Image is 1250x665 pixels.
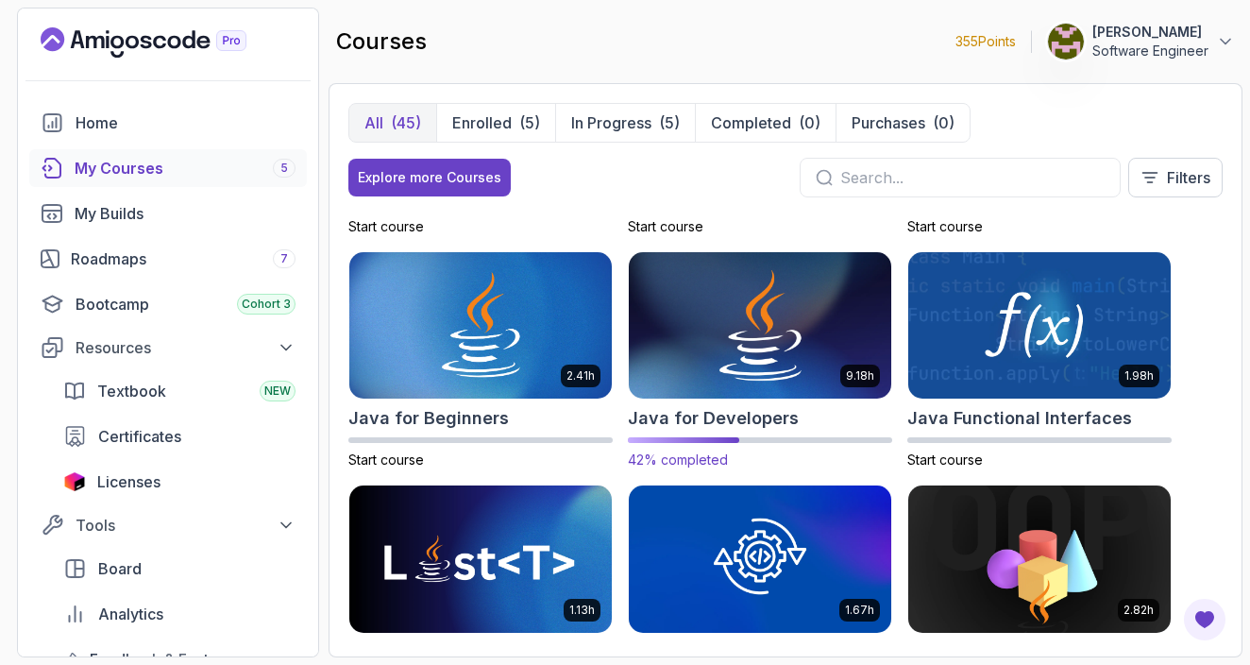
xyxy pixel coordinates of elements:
[63,472,86,491] img: jetbrains icon
[242,297,291,312] span: Cohort 3
[569,603,595,618] p: 1.13h
[1182,597,1227,642] button: Open Feedback Button
[76,111,296,134] div: Home
[622,248,898,402] img: Java for Developers card
[628,405,799,432] h2: Java for Developers
[75,157,296,179] div: My Courses
[555,104,695,142] button: In Progress(5)
[348,405,509,432] h2: Java for Beginners
[836,104,970,142] button: Purchases(0)
[628,251,892,470] a: Java for Developers card9.18hJava for Developers42% completed
[348,159,511,196] button: Explore more Courses
[280,161,288,176] span: 5
[364,111,383,134] p: All
[845,603,874,618] p: 1.67h
[571,111,651,134] p: In Progress
[695,104,836,142] button: Completed(0)
[52,550,307,588] a: board
[452,111,512,134] p: Enrolled
[349,486,612,633] img: Java Generics card
[391,111,421,134] div: (45)
[348,218,424,234] span: Start course
[52,418,307,455] a: certificates
[29,195,307,232] a: builds
[659,111,680,134] div: (5)
[628,452,728,468] span: 42% completed
[1092,42,1208,60] p: Software Engineer
[1123,603,1154,618] p: 2.82h
[264,384,291,399] span: NEW
[907,405,1132,432] h2: Java Functional Interfaces
[98,425,181,448] span: Certificates
[566,368,595,384] p: 2.41h
[933,111,954,134] div: (0)
[1092,23,1208,42] p: [PERSON_NAME]
[846,368,874,384] p: 9.18h
[629,486,891,633] img: Java Integration Testing card
[1048,24,1084,60] img: user profile image
[29,508,307,542] button: Tools
[1047,23,1235,60] button: user profile image[PERSON_NAME]Software Engineer
[336,26,427,57] h2: courses
[852,111,925,134] p: Purchases
[97,470,160,493] span: Licenses
[29,104,307,142] a: home
[97,380,166,402] span: Textbook
[1128,158,1223,197] button: Filters
[711,111,791,134] p: Completed
[71,247,296,270] div: Roadmaps
[52,372,307,410] a: textbook
[955,32,1016,51] p: 355 Points
[907,218,983,234] span: Start course
[628,218,703,234] span: Start course
[348,452,424,468] span: Start course
[29,285,307,323] a: bootcamp
[840,166,1105,189] input: Search...
[75,202,296,225] div: My Builds
[1167,166,1210,189] p: Filters
[41,27,290,58] a: Landing page
[76,293,296,315] div: Bootcamp
[358,168,501,187] div: Explore more Courses
[349,252,612,400] img: Java for Beginners card
[280,251,288,266] span: 7
[908,252,1171,400] img: Java Functional Interfaces card
[519,111,540,134] div: (5)
[98,603,163,625] span: Analytics
[29,240,307,278] a: roadmaps
[907,452,983,468] span: Start course
[29,149,307,187] a: courses
[908,486,1171,633] img: Java Object Oriented Programming card
[799,111,820,134] div: (0)
[52,463,307,501] a: licenses
[52,595,307,633] a: analytics
[436,104,555,142] button: Enrolled(5)
[76,514,296,537] div: Tools
[349,104,436,142] button: All(45)
[1124,368,1154,384] p: 1.98h
[76,336,296,359] div: Resources
[98,557,142,580] span: Board
[29,331,307,365] button: Resources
